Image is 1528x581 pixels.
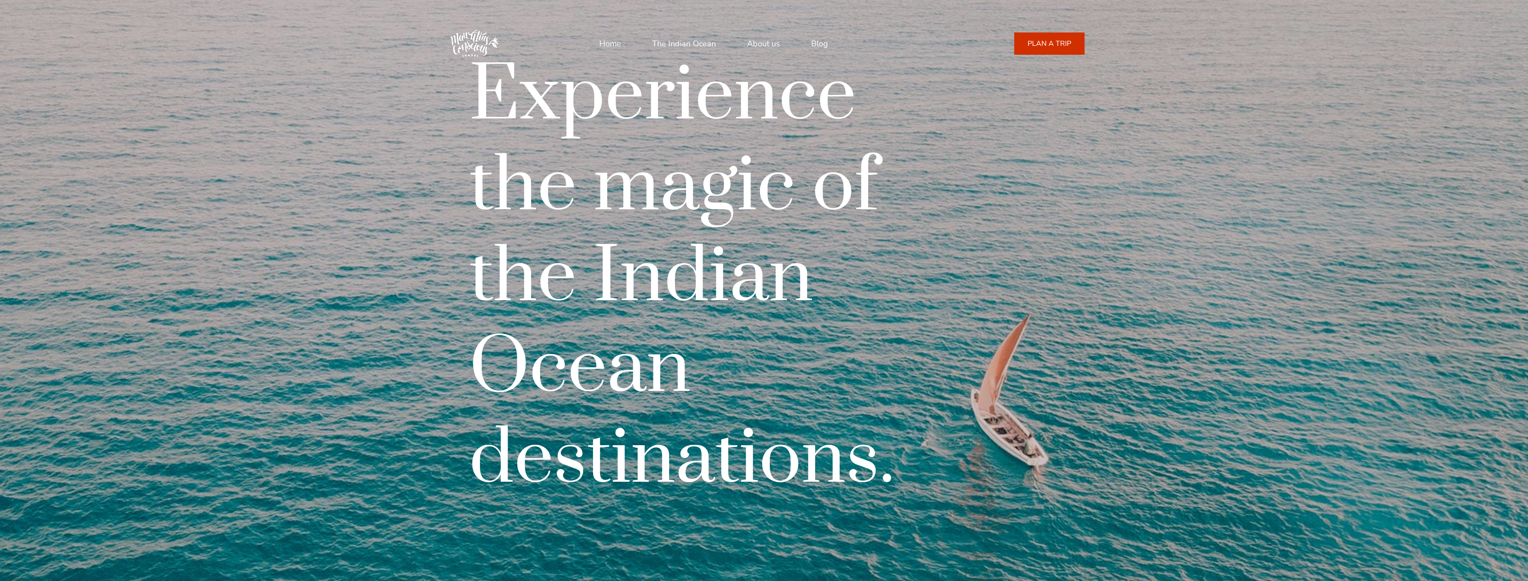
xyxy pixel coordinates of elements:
h1: Experience the magic of the Indian Ocean destinations. [469,51,894,505]
a: About us [747,33,780,54]
a: Home [599,33,621,54]
a: Blog [811,33,828,54]
a: PLAN A TRIP [1014,33,1085,55]
a: The Indian Ocean [652,33,716,54]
